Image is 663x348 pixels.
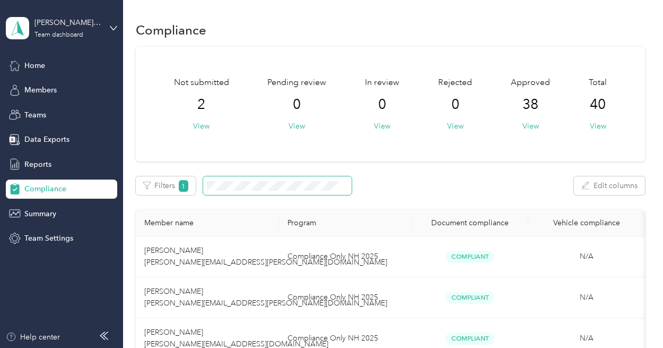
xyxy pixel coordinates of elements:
th: Member name [136,210,279,236]
span: [PERSON_NAME] [PERSON_NAME][EMAIL_ADDRESS][PERSON_NAME][DOMAIN_NAME] [144,246,387,267]
button: View [193,121,210,132]
span: Data Exports [24,134,69,145]
span: N/A [580,334,594,343]
div: Vehicle compliance [537,218,636,227]
span: 38 [522,96,538,113]
span: Compliance [24,183,66,194]
span: 0 [378,96,386,113]
span: In review [365,77,399,89]
span: Not submitted [174,77,229,89]
h1: Compliance [136,24,206,36]
span: Compliant [446,333,494,345]
td: Compliance Only NH 2025 [279,236,412,277]
button: View [374,121,390,132]
span: Teams [24,109,46,121]
button: Filters1 [136,176,196,195]
span: 0 [451,96,459,113]
span: 1 [179,180,188,192]
span: Team Settings [24,233,73,244]
div: [PERSON_NAME][EMAIL_ADDRESS][DOMAIN_NAME] [34,17,101,28]
span: [PERSON_NAME] [PERSON_NAME][EMAIL_ADDRESS][PERSON_NAME][DOMAIN_NAME] [144,287,387,308]
span: Total [589,77,607,89]
span: Approved [511,77,550,89]
th: Program [279,210,412,236]
span: Members [24,84,57,96]
span: Home [24,60,45,71]
button: Help center [6,332,60,343]
span: Compliant [446,251,494,263]
span: N/A [580,252,594,261]
iframe: Everlance-gr Chat Button Frame [604,288,663,348]
button: View [522,121,539,132]
td: Compliance Only NH 2025 [279,277,412,318]
span: Summary [24,208,56,219]
button: View [590,121,606,132]
div: Document compliance [420,218,520,227]
div: Team dashboard [34,32,83,38]
span: 40 [590,96,606,113]
span: 0 [293,96,301,113]
span: Compliant [446,292,494,304]
button: Edit columns [574,176,645,195]
span: Rejected [438,77,472,89]
button: View [447,121,464,132]
span: 2 [197,96,205,113]
button: View [289,121,305,132]
span: Reports [24,159,51,170]
span: Pending review [267,77,326,89]
span: N/A [580,293,594,302]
